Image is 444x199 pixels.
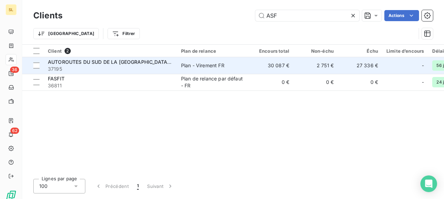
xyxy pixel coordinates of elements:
[181,62,224,69] div: Plan - Virement FR
[384,10,419,21] button: Actions
[181,48,245,54] div: Plan de relance
[422,79,424,86] span: -
[48,82,173,89] span: 36811
[108,28,139,39] button: Filtrer
[422,62,424,69] span: -
[293,74,338,90] td: 0 €
[338,57,382,74] td: 27 336 €
[10,128,19,134] span: 62
[338,74,382,90] td: 0 €
[386,48,424,54] div: Limite d’encours
[143,179,178,193] button: Suivant
[255,10,359,21] input: Rechercher
[137,183,139,190] span: 1
[181,75,245,89] div: Plan de relance par défaut - FR
[10,67,19,73] span: 36
[48,76,65,81] span: FASFIT
[249,74,293,90] td: 0 €
[33,28,99,39] button: [GEOGRAPHIC_DATA]
[249,57,293,74] td: 30 087 €
[342,48,378,54] div: Échu
[48,66,173,72] span: 37195
[298,48,334,54] div: Non-échu
[253,48,289,54] div: Encours total
[91,179,133,193] button: Précédent
[6,4,17,15] div: SL
[48,59,183,65] span: AUTOROUTES DU SUD DE LA [GEOGRAPHIC_DATA] - ASF
[420,175,437,192] div: Open Intercom Messenger
[293,57,338,74] td: 2 751 €
[133,179,143,193] button: 1
[65,48,71,54] span: 2
[33,9,62,22] h3: Clients
[39,183,48,190] span: 100
[48,48,62,54] span: Client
